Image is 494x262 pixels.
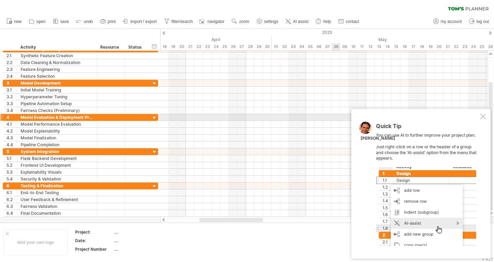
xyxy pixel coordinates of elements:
[255,43,263,50] div: Tuesday, 29 April 2025
[108,19,116,24] span: print
[441,19,462,24] span: my account
[21,183,93,189] div: Testing & Finalization
[7,135,17,141] div: 4.3
[255,17,280,26] a: settings
[21,155,93,162] div: Flask Backend Development
[21,141,93,148] div: Pipeline Completion
[7,100,17,107] div: 3.3
[230,17,251,26] a: zoom
[469,43,478,50] div: Saturday, 24 May 2025
[482,257,493,262] div: v 422
[361,136,395,141] div: [PERSON_NAME]
[21,93,93,100] div: Hyperparameter Tuning
[432,17,464,26] a: my account
[477,19,489,24] span: log out
[7,210,17,216] div: 6.4
[263,43,272,50] div: Wednesday, 30 April 2025
[314,17,333,26] a: help
[7,148,17,155] div: 5
[7,73,17,79] div: 2.4
[3,229,68,255] div: Add your own logo
[7,169,17,175] div: 5.3
[332,43,340,50] div: Thursday, 8 May 2025
[160,43,169,50] div: Friday, 18 April 2025
[306,43,315,50] div: Monday, 5 May 2025
[21,66,93,73] div: Feature Engineering
[203,43,212,50] div: Wednesday, 23 April 2025
[346,19,359,24] span: contact
[7,162,17,169] div: 5.2
[376,123,479,246] div: You can use AI to further improve your project plan. Just right-click on a row or the header of a...
[130,19,157,24] span: import / export
[297,43,306,50] div: Sunday, 4 May 2025
[21,114,93,121] div: Model Evaluation & Deployment Prep
[315,43,323,50] div: Tuesday, 6 May 2025
[7,59,17,66] div: 2.2
[340,43,349,50] div: Friday, 9 May 2025
[21,100,93,107] div: Pipeline Automation Setup
[239,19,249,24] span: zoom
[229,43,237,50] div: Saturday, 26 April 2025
[21,107,93,114] div: Fairness Checks (Preliminary)
[27,17,48,26] a: open
[75,238,113,244] div: Date:
[7,114,17,121] div: 4
[7,128,17,134] div: 4.2
[220,43,229,50] div: Friday, 25 April 2025
[7,87,17,93] div: 3.1
[7,80,17,86] div: 3
[5,17,24,26] a: new
[128,44,143,51] div: Status
[74,17,95,26] a: undo
[443,43,452,50] div: Wednesday, 21 May 2025
[289,43,297,50] div: Saturday, 3 May 2025
[366,43,375,50] div: Monday, 12 May 2025
[375,43,383,50] div: Tuesday, 13 May 2025
[467,17,491,26] a: log out
[114,229,172,235] div: ....
[7,183,17,189] div: 6
[21,210,93,216] div: Final Documentation
[284,17,310,26] a: AI assist
[435,43,443,50] div: Tuesday, 20 May 2025
[376,123,479,133] div: Quick Tip
[357,43,366,50] div: Sunday, 11 May 2025
[349,43,357,50] div: Saturday, 10 May 2025
[409,43,417,50] div: Saturday, 17 May 2025
[478,43,486,50] div: Sunday, 25 May 2025
[177,43,186,50] div: Sunday, 20 April 2025
[383,43,392,50] div: Wednesday, 14 May 2025
[7,93,17,100] div: 3.2
[7,141,17,148] div: 4.4
[7,176,17,182] div: 5.4
[323,19,331,24] span: help
[60,19,69,24] span: save
[98,17,118,26] a: print
[272,43,280,50] div: Thursday, 1 May 2025
[198,17,226,26] a: navigator
[400,43,409,50] div: Friday, 16 May 2025
[280,43,289,50] div: Friday, 2 May 2025
[293,19,308,24] span: AI assist
[100,44,121,51] div: Resource
[460,43,469,50] div: Friday, 23 May 2025
[21,162,93,169] div: Frontend UI Development
[21,59,93,66] div: Data Cleaning & Normalization
[7,203,17,210] div: 6.3
[36,19,46,24] span: open
[21,135,93,141] div: Model Finalization
[84,19,93,24] span: undo
[169,43,177,50] div: Saturday, 19 April 2025
[337,17,361,26] a: contact
[426,43,435,50] div: Monday, 19 May 2025
[21,128,93,134] div: Model Explainability
[186,43,195,50] div: Monday, 21 April 2025
[246,43,255,50] div: Monday, 28 April 2025
[392,43,400,50] div: Thursday, 15 May 2025
[452,43,460,50] div: Thursday, 22 May 2025
[7,66,17,73] div: 2.3
[51,17,71,26] a: save
[75,246,113,252] div: Project Number
[7,196,17,203] div: 6.2
[208,19,224,24] span: navigator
